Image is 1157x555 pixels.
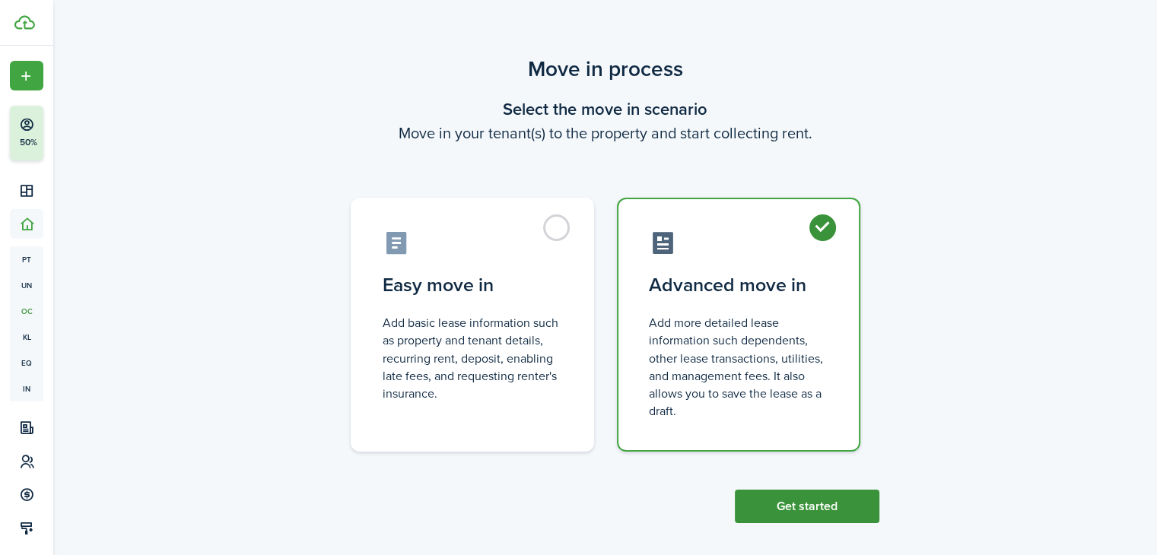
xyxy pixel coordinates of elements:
[332,53,879,85] scenario-title: Move in process
[10,272,43,298] a: un
[10,376,43,401] a: in
[19,136,38,149] p: 50%
[10,246,43,272] a: pt
[10,298,43,324] a: oc
[332,122,879,144] wizard-step-header-description: Move in your tenant(s) to the property and start collecting rent.
[10,106,136,160] button: 50%
[383,314,562,402] control-radio-card-description: Add basic lease information such as property and tenant details, recurring rent, deposit, enablin...
[383,271,562,299] control-radio-card-title: Easy move in
[14,15,35,30] img: TenantCloud
[332,97,879,122] wizard-step-header-title: Select the move in scenario
[649,314,828,420] control-radio-card-description: Add more detailed lease information such dependents, other lease transactions, utilities, and man...
[10,61,43,90] button: Open menu
[649,271,828,299] control-radio-card-title: Advanced move in
[10,324,43,350] a: kl
[10,350,43,376] a: eq
[735,490,879,523] button: Get started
